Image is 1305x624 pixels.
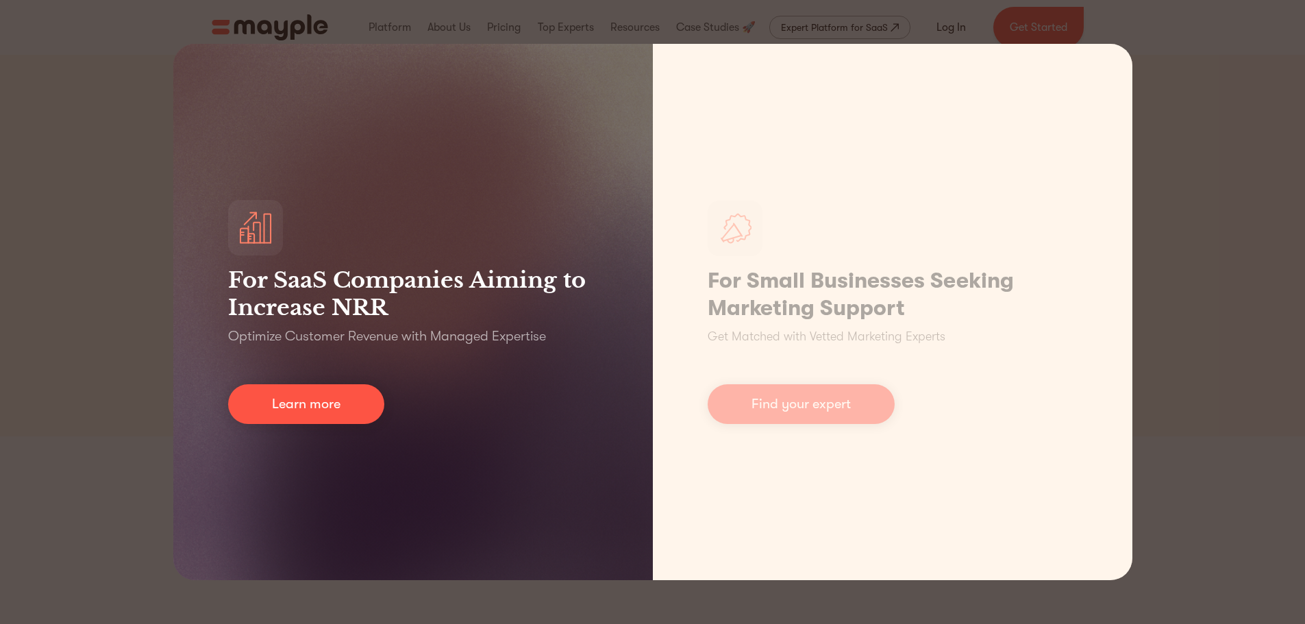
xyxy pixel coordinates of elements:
[708,384,895,424] a: Find your expert
[228,384,384,424] a: Learn more
[228,266,598,321] h3: For SaaS Companies Aiming to Increase NRR
[708,327,945,346] p: Get Matched with Vetted Marketing Experts
[228,327,546,346] p: Optimize Customer Revenue with Managed Expertise
[708,267,1078,322] h1: For Small Businesses Seeking Marketing Support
